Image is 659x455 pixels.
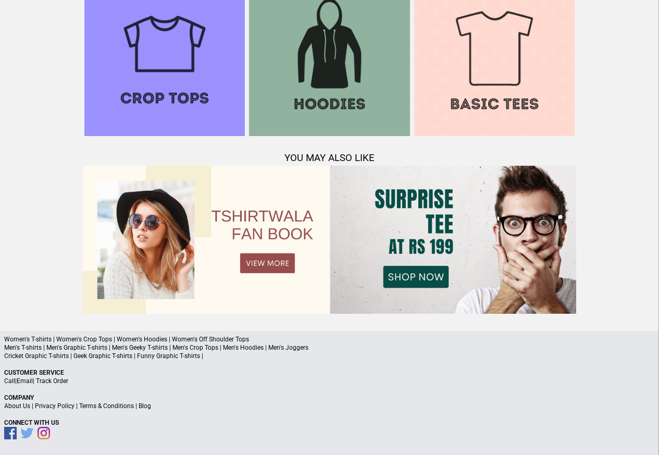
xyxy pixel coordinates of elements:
[35,402,74,410] a: Privacy Policy
[4,352,655,360] p: Cricket Graphic T-shirts | Geek Graphic T-shirts | Funny Graphic T-shirts |
[4,419,655,427] p: Connect With Us
[4,393,655,402] p: Company
[17,377,33,385] a: Email
[139,402,151,410] a: Blog
[36,377,68,385] a: Track Order
[4,335,655,343] p: Women's T-shirts | Women's Crop Tops | Women's Hoodies | Women's Off Shoulder Tops
[284,152,375,164] span: YOU MAY ALSO LIKE
[4,343,655,352] p: Men's T-shirts | Men's Graphic T-shirts | Men's Geeky T-shirts | Men's Crop Tops | Men's Hoodies ...
[4,377,655,385] p: | |
[4,402,30,410] a: About Us
[4,402,655,410] p: | | |
[79,402,134,410] a: Terms & Conditions
[4,368,655,377] p: Customer Service
[4,377,15,385] a: Call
